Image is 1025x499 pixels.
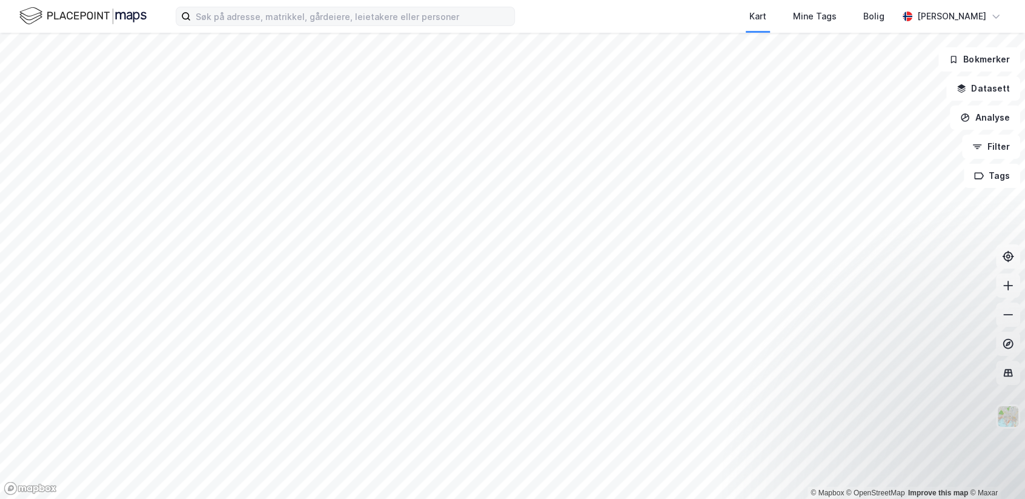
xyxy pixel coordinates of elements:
img: logo.f888ab2527a4732fd821a326f86c7f29.svg [19,5,147,27]
iframe: Intercom notifications melding [783,408,1025,493]
div: [PERSON_NAME] [917,9,986,24]
div: Mine Tags [793,9,837,24]
div: Bolig [863,9,884,24]
input: Søk på adresse, matrikkel, gårdeiere, leietakere eller personer [191,7,514,25]
div: Kart [749,9,766,24]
